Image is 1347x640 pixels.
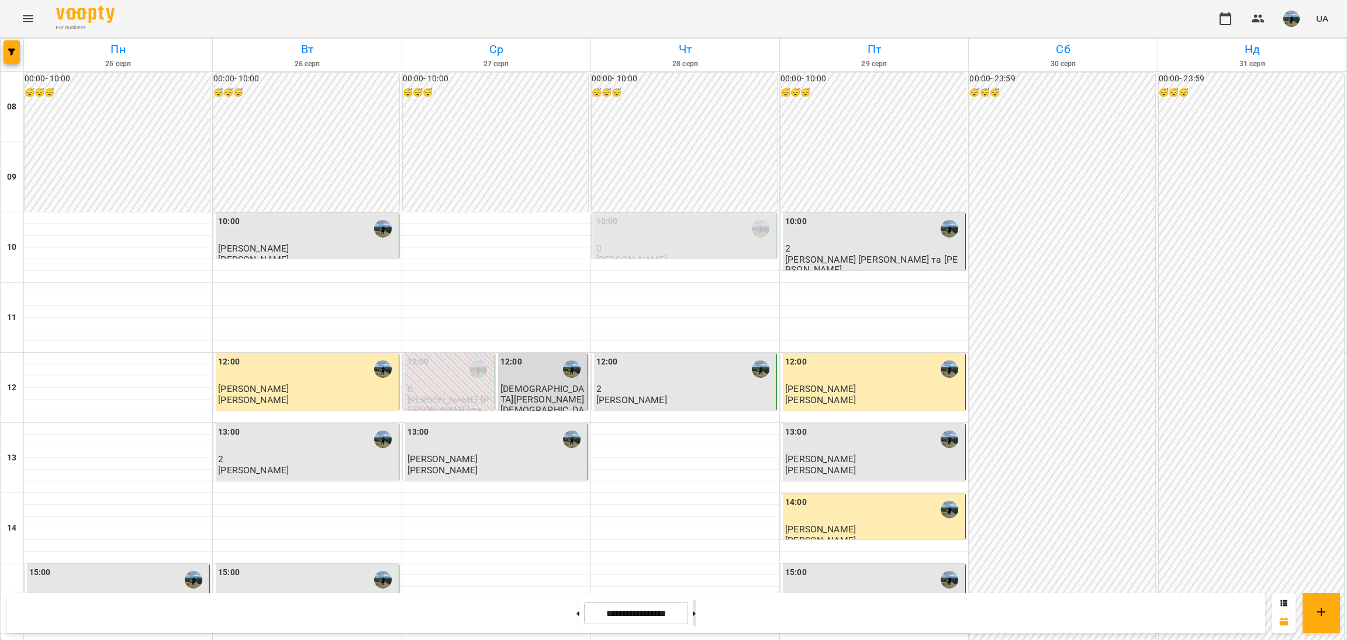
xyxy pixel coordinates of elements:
[563,431,581,448] img: Ілля Родін
[404,40,589,59] h6: Ср
[407,426,429,439] label: 13:00
[596,215,618,228] label: 10:00
[752,220,769,238] img: Ілля Родін
[500,383,584,404] span: [DEMOGRAPHIC_DATA][PERSON_NAME]
[785,496,807,509] label: 14:00
[218,454,396,464] p: 2
[7,311,16,324] h6: 11
[215,40,399,59] h6: Вт
[218,465,289,475] p: [PERSON_NAME]
[780,73,966,85] h6: 00:00 - 10:00
[563,360,581,378] div: Ілля Родін
[26,59,210,70] h6: 25 серп
[596,384,774,394] p: 2
[593,59,778,70] h6: 28 серп
[403,73,588,85] h6: 00:00 - 10:00
[785,243,963,253] p: 2
[407,384,492,394] p: 0
[785,254,963,275] p: [PERSON_NAME] [PERSON_NAME] та [PERSON_NAME]
[782,40,966,59] h6: Пт
[596,254,667,264] p: [PERSON_NAME]
[25,73,210,85] h6: 00:00 - 10:00
[218,566,240,579] label: 15:00
[218,426,240,439] label: 13:00
[941,501,958,518] img: Ілля Родін
[596,356,618,369] label: 12:00
[469,360,487,378] img: Ілля Родін
[941,220,958,238] img: Ілля Родін
[785,453,856,464] span: [PERSON_NAME]
[785,383,856,394] span: [PERSON_NAME]
[941,431,958,448] img: Ілля Родін
[970,40,1155,59] h6: Сб
[218,383,289,394] span: [PERSON_NAME]
[56,6,115,23] img: Voopty Logo
[29,566,51,579] label: 15:00
[7,522,16,535] h6: 14
[407,465,478,475] p: [PERSON_NAME]
[1159,87,1344,99] h6: 😴😴😴
[782,59,966,70] h6: 29 серп
[785,395,856,405] p: [PERSON_NAME]
[785,566,807,579] label: 15:00
[185,571,202,589] img: Ілля Родін
[1160,59,1345,70] h6: 31 серп
[407,453,478,464] span: [PERSON_NAME]
[785,426,807,439] label: 13:00
[407,356,429,369] label: 12:00
[752,360,769,378] img: Ілля Родін
[941,571,958,589] img: Ілля Родін
[404,59,589,70] h6: 27 серп
[596,243,774,253] p: 0
[785,535,856,545] p: [PERSON_NAME]
[218,243,289,254] span: [PERSON_NAME]
[403,87,588,99] h6: 😴😴😴
[213,73,399,85] h6: 00:00 - 10:00
[1283,11,1300,27] img: 21386328b564625c92ab1b868b6883df.jpg
[1160,40,1345,59] h6: Нд
[969,73,1155,85] h6: 00:00 - 23:59
[1316,12,1328,25] span: UA
[374,431,392,448] img: Ілля Родін
[374,571,392,589] img: Ілля Родін
[215,59,399,70] h6: 26 серп
[780,87,966,99] h6: 😴😴😴
[7,171,16,184] h6: 09
[26,40,210,59] h6: Пн
[374,220,392,238] img: Ілля Родін
[785,524,856,535] span: [PERSON_NAME]
[941,360,958,378] img: Ілля Родін
[969,87,1155,99] h6: 😴😴😴
[7,241,16,254] h6: 10
[592,73,777,85] h6: 00:00 - 10:00
[592,87,777,99] h6: 😴😴😴
[7,452,16,464] h6: 13
[785,356,807,369] label: 12:00
[1311,8,1333,29] button: UA
[213,87,399,99] h6: 😴😴😴
[1159,73,1344,85] h6: 00:00 - 23:59
[374,360,392,378] img: Ілля Родін
[218,395,289,405] p: [PERSON_NAME]
[218,356,240,369] label: 12:00
[218,215,240,228] label: 10:00
[596,395,667,405] p: [PERSON_NAME]
[785,465,856,475] p: [PERSON_NAME]
[785,215,807,228] label: 10:00
[7,101,16,113] h6: 08
[56,24,115,32] span: For Business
